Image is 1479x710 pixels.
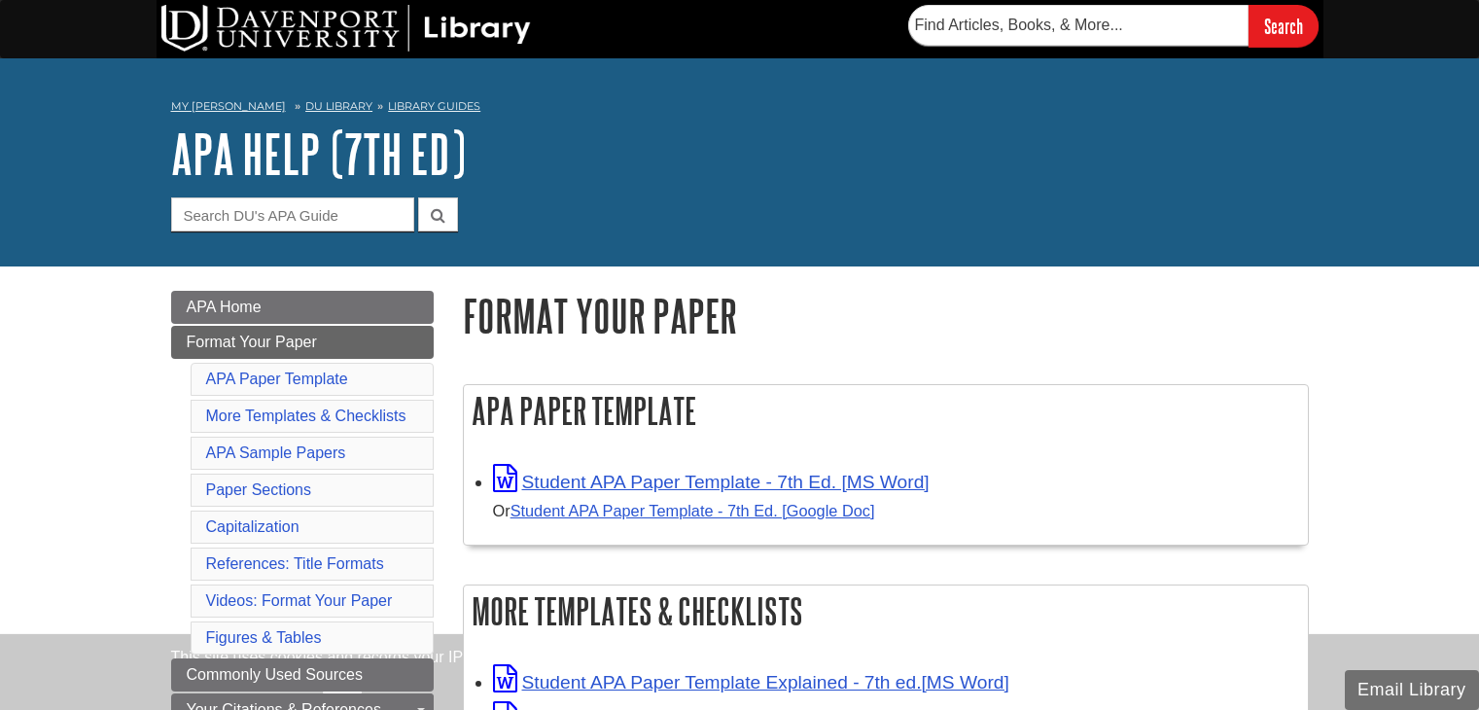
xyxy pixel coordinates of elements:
[305,99,372,113] a: DU Library
[206,481,312,498] a: Paper Sections
[511,502,875,519] a: Student APA Paper Template - 7th Ed. [Google Doc]
[206,408,406,424] a: More Templates & Checklists
[1249,5,1319,47] input: Search
[206,444,346,461] a: APA Sample Papers
[206,518,299,535] a: Capitalization
[464,385,1308,437] h2: APA Paper Template
[206,592,393,609] a: Videos: Format Your Paper
[171,658,434,692] a: Commonly Used Sources
[187,299,262,315] span: APA Home
[908,5,1319,47] form: Searches DU Library's articles, books, and more
[171,291,434,324] a: APA Home
[171,326,434,359] a: Format Your Paper
[206,629,322,646] a: Figures & Tables
[493,672,1009,692] a: Link opens in new window
[388,99,480,113] a: Library Guides
[1345,670,1479,710] button: Email Library
[171,98,286,115] a: My [PERSON_NAME]
[206,555,384,572] a: References: Title Formats
[171,93,1309,124] nav: breadcrumb
[464,586,1308,637] h2: More Templates & Checklists
[493,472,930,492] a: Link opens in new window
[463,291,1309,340] h1: Format Your Paper
[908,5,1249,46] input: Find Articles, Books, & More...
[493,502,875,519] small: Or
[187,334,317,350] span: Format Your Paper
[161,5,531,52] img: DU Library
[171,197,414,231] input: Search DU's APA Guide
[171,124,466,184] a: APA Help (7th Ed)
[206,371,348,387] a: APA Paper Template
[187,666,363,683] span: Commonly Used Sources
